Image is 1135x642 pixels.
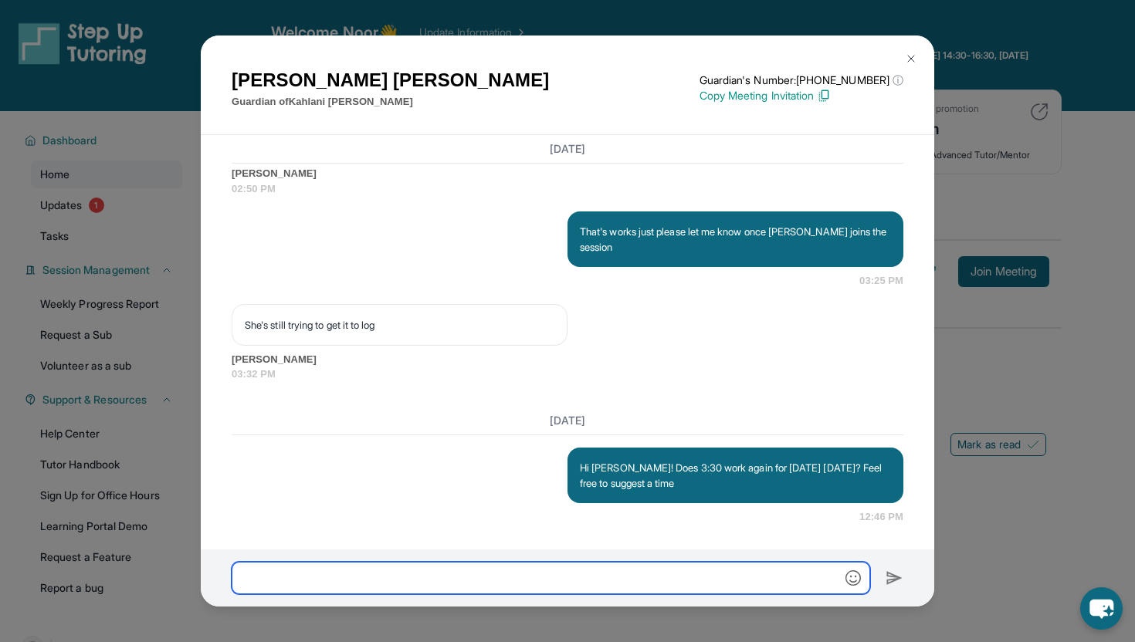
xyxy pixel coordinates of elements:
p: Hi [PERSON_NAME]! Does 3:30 work again for [DATE] [DATE]? Feel free to suggest a time [580,460,891,491]
p: That's works just please let me know once [PERSON_NAME] joins the session [580,224,891,255]
p: Copy Meeting Invitation [700,88,903,103]
p: Guardian of Kahlani [PERSON_NAME] [232,94,549,110]
p: She's still trying to get it to log [245,317,554,333]
img: Emoji [845,570,861,586]
h1: [PERSON_NAME] [PERSON_NAME] [232,66,549,94]
h3: [DATE] [232,413,903,428]
span: [PERSON_NAME] [232,166,903,181]
h3: [DATE] [232,141,903,157]
img: Close Icon [905,52,917,65]
p: Guardian's Number: [PHONE_NUMBER] [700,73,903,88]
img: Copy Icon [817,89,831,103]
span: 12:46 PM [859,509,903,525]
span: 02:50 PM [232,181,903,197]
button: chat-button [1080,587,1123,630]
span: ⓘ [893,73,903,88]
img: Send icon [886,569,903,587]
span: 03:25 PM [859,273,903,289]
span: 03:32 PM [232,367,903,382]
span: [PERSON_NAME] [232,352,903,367]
